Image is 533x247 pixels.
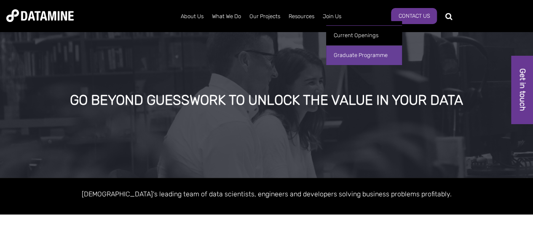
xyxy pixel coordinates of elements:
a: What We Do [208,5,245,27]
p: [DEMOGRAPHIC_DATA]'s leading team of data scientists, engineers and developers solving business p... [27,188,507,200]
a: Graduate Programme [326,45,402,65]
a: Current Openings [326,25,402,45]
img: Datamine [6,9,74,22]
a: Get in touch [512,56,533,124]
a: Our Projects [245,5,284,27]
a: Resources [284,5,319,27]
a: Join Us [319,5,346,27]
div: GO BEYOND GUESSWORK TO UNLOCK THE VALUE IN YOUR DATA [64,93,469,108]
a: About Us [177,5,208,27]
a: Contact Us [391,8,437,24]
